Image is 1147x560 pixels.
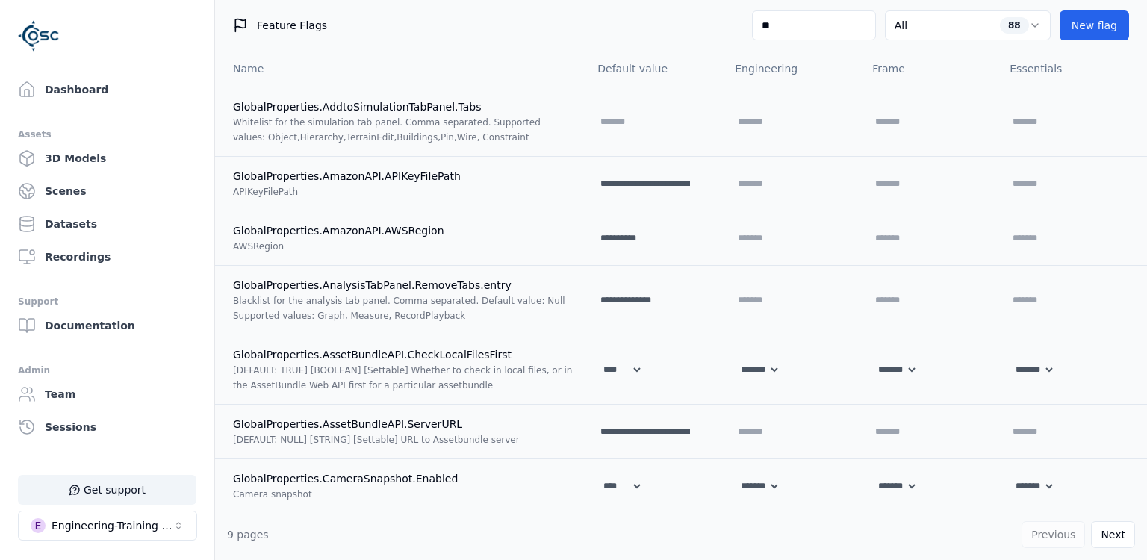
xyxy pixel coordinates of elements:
span: Feature Flags [257,18,327,33]
button: Next [1091,521,1135,548]
span: 9 pages [227,529,269,541]
span: Whitelist for the simulation tab panel. Comma separated. Supported values: Object,Hierarchy,Terra... [233,117,541,143]
img: Logo [18,15,60,57]
a: Scenes [12,176,202,206]
div: Support [18,293,196,311]
div: Engineering-Training (SSO Staging) [52,518,172,533]
span: APIKeyFilePath [233,187,298,197]
span: [DEFAULT: NULL] [STRING] [Settable] URL to Assetbundle server [233,435,520,445]
button: Select a workspace [18,511,197,541]
th: Default value [585,51,723,87]
span: [DEFAULT: TRUE] [BOOLEAN] [Settable] Whether to check in local files, or in the AssetBundle Web A... [233,365,572,391]
span: AWSRegion [233,241,284,252]
button: New flag [1060,10,1129,40]
span: Camera snapshot [233,489,312,500]
span: GlobalProperties.AssetBundleAPI.CheckLocalFilesFirst [233,349,512,361]
div: E [31,518,46,533]
div: Assets [18,125,196,143]
span: GlobalProperties.AssetBundleAPI.ServerURL [233,418,462,430]
th: Essentials [998,51,1135,87]
a: Sessions [12,412,202,442]
div: Admin [18,361,196,379]
span: GlobalProperties.CameraSnapshot.Enabled [233,473,458,485]
a: 3D Models [12,143,202,173]
span: GlobalProperties.AmazonAPI.APIKeyFilePath [233,170,461,182]
a: Dashboard [12,75,202,105]
button: Get support [18,475,196,505]
a: Datasets [12,209,202,239]
th: Engineering [723,51,860,87]
th: Frame [860,51,998,87]
span: Blacklist for the analysis tab panel. Comma separated. Default value: Null Supported values: Grap... [233,296,565,321]
th: Name [215,51,585,87]
span: GlobalProperties.AddtoSimulationTabPanel.Tabs [233,101,482,113]
a: Documentation [12,311,202,340]
span: GlobalProperties.AmazonAPI.AWSRegion [233,225,444,237]
a: Recordings [12,242,202,272]
a: Team [12,379,202,409]
span: GlobalProperties.AnalysisTabPanel.RemoveTabs.entry [233,279,512,291]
